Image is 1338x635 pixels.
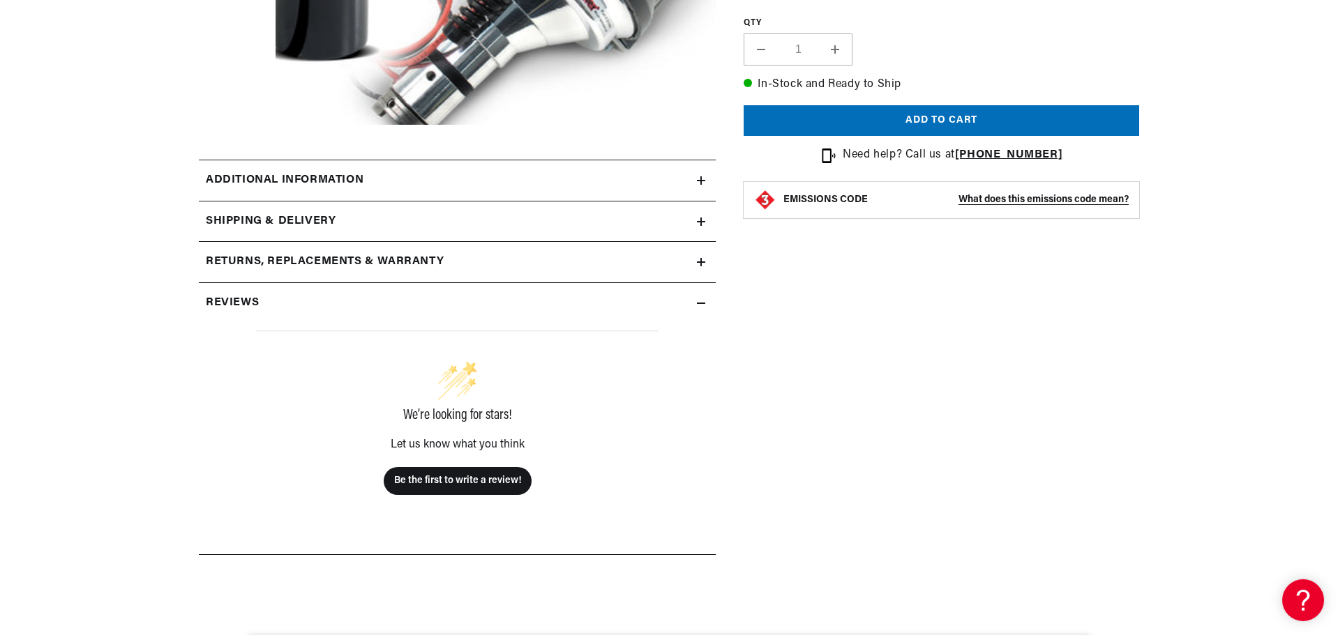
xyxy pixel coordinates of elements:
summary: Additional information [199,160,716,201]
h2: Reviews [206,294,259,312]
div: We’re looking for stars! [256,408,659,422]
a: [PHONE_NUMBER] [955,149,1062,160]
div: customer reviews [206,323,709,544]
label: QTY [744,17,1139,29]
button: Be the first to write a review! [384,467,532,495]
summary: Reviews [199,283,716,323]
h2: Returns, Replacements & Warranty [206,253,444,271]
p: Need help? Call us at [843,146,1062,165]
h2: Shipping & Delivery [206,213,336,231]
strong: EMISSIONS CODE [783,194,868,205]
h2: Additional information [206,171,363,190]
summary: Shipping & Delivery [199,201,716,242]
strong: What does this emissions code mean? [959,194,1129,205]
div: Let us know what you think [256,439,659,450]
img: Emissions code [754,189,776,211]
button: EMISSIONS CODEWhat does this emissions code mean? [783,194,1129,206]
p: In-Stock and Ready to Ship [744,76,1139,94]
summary: Returns, Replacements & Warranty [199,242,716,282]
button: Add to cart [744,105,1139,137]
